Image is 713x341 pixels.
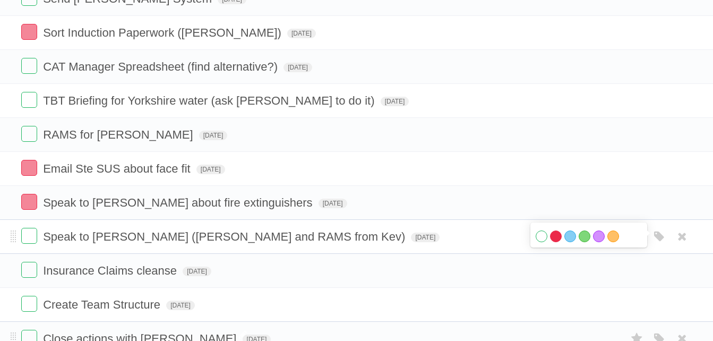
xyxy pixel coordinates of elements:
span: TBT Briefing for Yorkshire water (ask [PERSON_NAME] to do it) [43,94,377,107]
span: Speak to [PERSON_NAME] ([PERSON_NAME] and RAMS from Kev) [43,230,408,243]
label: Done [21,262,37,278]
span: CAT Manager Spreadsheet (find alternative?) [43,60,280,73]
span: [DATE] [199,131,228,140]
label: Green [579,231,590,242]
label: White [536,231,547,242]
span: [DATE] [411,233,440,242]
span: RAMS for [PERSON_NAME] [43,128,195,141]
span: Insurance Claims cleanse [43,264,179,277]
label: Done [21,24,37,40]
label: Done [21,194,37,210]
span: Email Ste SUS about face fit [43,162,193,175]
label: Done [21,126,37,142]
label: Done [21,92,37,108]
label: Blue [564,231,576,242]
span: Speak to [PERSON_NAME] about fire extinguishers [43,196,315,209]
span: [DATE] [183,267,211,276]
label: Done [21,296,37,312]
label: Done [21,228,37,244]
span: [DATE] [284,63,312,72]
label: Red [550,231,562,242]
span: [DATE] [319,199,347,208]
span: [DATE] [196,165,225,174]
label: Orange [607,231,619,242]
span: [DATE] [166,301,195,310]
label: Purple [593,231,605,242]
span: [DATE] [381,97,409,106]
span: Sort Induction Paperwork ([PERSON_NAME]) [43,26,284,39]
span: [DATE] [287,29,316,38]
label: Done [21,58,37,74]
label: Done [21,160,37,176]
span: Create Team Structure [43,298,163,311]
